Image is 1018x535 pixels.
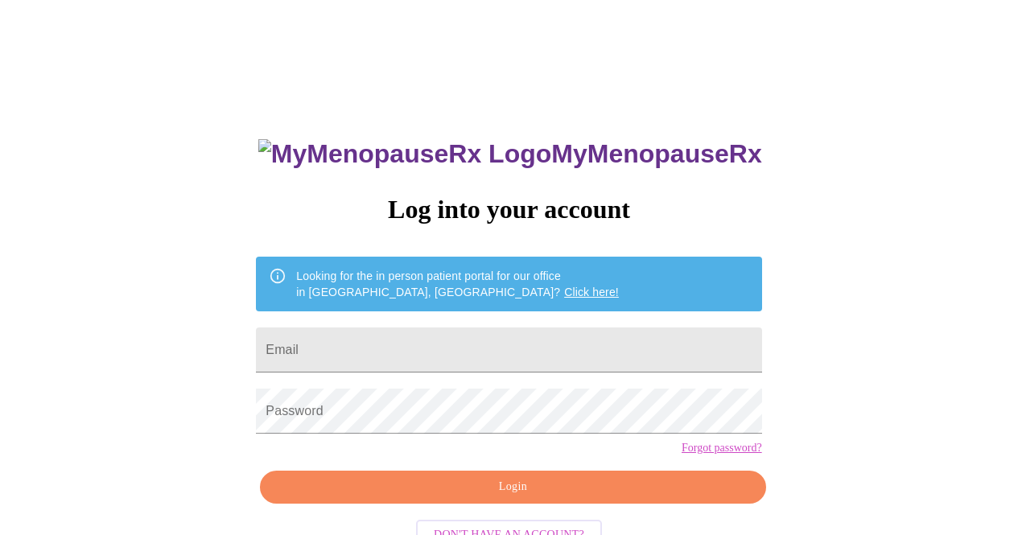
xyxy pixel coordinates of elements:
[258,139,551,169] img: MyMenopauseRx Logo
[258,139,762,169] h3: MyMenopauseRx
[278,477,747,497] span: Login
[682,442,762,455] a: Forgot password?
[256,195,761,224] h3: Log into your account
[260,471,765,504] button: Login
[564,286,619,298] a: Click here!
[296,261,619,307] div: Looking for the in person patient portal for our office in [GEOGRAPHIC_DATA], [GEOGRAPHIC_DATA]?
